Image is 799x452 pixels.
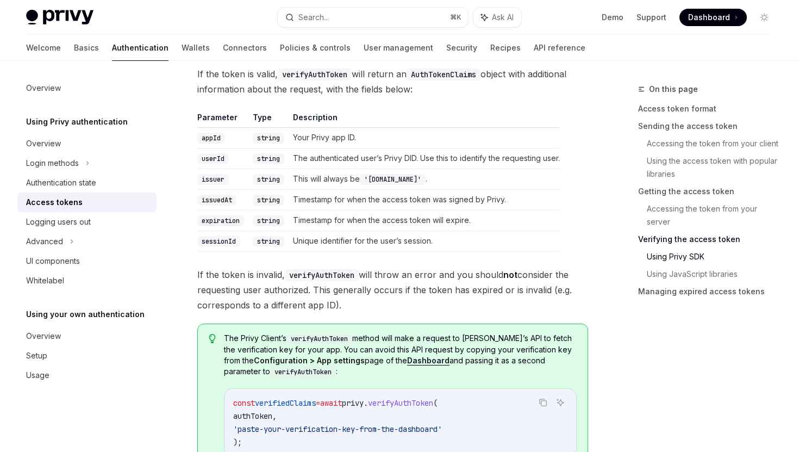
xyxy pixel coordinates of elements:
[197,236,240,247] code: sessionId
[197,133,225,144] code: appId
[298,11,329,24] div: Search...
[638,117,782,135] a: Sending the access token
[688,12,730,23] span: Dashboard
[26,308,145,321] h5: Using your own authentication
[602,12,623,23] a: Demo
[26,115,128,128] h5: Using Privy authentication
[26,255,80,268] div: UI components
[17,193,157,212] a: Access tokens
[756,9,773,26] button: Toggle dark mode
[17,251,157,271] a: UI components
[342,398,364,408] span: privy
[253,215,284,226] code: string
[638,283,782,300] a: Managing expired access tokens
[433,398,438,408] span: (
[270,367,336,377] code: verifyAuthToken
[253,153,284,164] code: string
[407,356,450,366] a: Dashboard
[407,69,480,81] code: AuthTokenClaims
[272,411,277,421] span: ,
[446,35,477,61] a: Security
[553,395,567,410] button: Ask AI
[26,274,64,287] div: Whitelabel
[112,35,168,61] a: Authentication
[233,411,272,421] span: authToken
[647,248,782,265] a: Using Privy SDK
[679,9,747,26] a: Dashboard
[289,210,560,231] td: Timestamp for when the access token will expire.
[224,333,577,377] span: The Privy Client’s method will make a request to [PERSON_NAME]’s API to fetch the verification ke...
[289,148,560,169] td: The authenticated user’s Privy DID. Use this to identify the requesting user.
[26,137,61,150] div: Overview
[636,12,666,23] a: Support
[197,153,229,164] code: userId
[320,398,342,408] span: await
[534,35,585,61] a: API reference
[26,157,79,170] div: Login methods
[26,176,96,189] div: Authentication state
[253,236,284,247] code: string
[278,8,467,27] button: Search...⌘K
[364,398,368,408] span: .
[253,133,284,144] code: string
[280,35,351,61] a: Policies & controls
[74,35,99,61] a: Basics
[197,112,248,128] th: Parameter
[26,35,61,61] a: Welcome
[255,398,316,408] span: verifiedClaims
[197,174,229,185] code: issuer
[26,235,63,248] div: Advanced
[647,200,782,231] a: Accessing the token from your server
[197,195,236,206] code: issuedAt
[536,395,550,410] button: Copy the contents from the code block
[450,13,461,22] span: ⌘ K
[26,330,61,343] div: Overview
[503,269,517,280] strong: not
[638,231,782,248] a: Verifying the access token
[289,127,560,148] td: Your Privy app ID.
[289,112,560,128] th: Description
[285,269,359,281] code: verifyAuthToken
[26,215,91,228] div: Logging users out
[17,212,157,232] a: Logging users out
[26,82,61,95] div: Overview
[368,398,433,408] span: verifyAuthToken
[26,349,47,362] div: Setup
[223,35,267,61] a: Connectors
[490,35,521,61] a: Recipes
[209,334,216,344] svg: Tip
[253,174,284,185] code: string
[360,174,426,185] code: '[DOMAIN_NAME]'
[364,35,433,61] a: User management
[254,356,365,365] strong: Configuration > App settings
[253,195,284,206] code: string
[289,189,560,210] td: Timestamp for when the access token was signed by Privy.
[17,326,157,346] a: Overview
[278,69,352,81] code: verifyAuthToken
[17,134,157,153] a: Overview
[197,66,588,97] span: If the token is valid, will return an object with additional information about the request, with ...
[17,173,157,193] a: Authentication state
[233,398,255,408] span: const
[647,135,782,152] a: Accessing the token from your client
[26,196,83,209] div: Access tokens
[197,215,244,226] code: expiration
[17,346,157,366] a: Setup
[638,100,782,117] a: Access token format
[492,12,514,23] span: Ask AI
[289,169,560,189] td: This will always be .
[286,333,352,344] code: verifyAuthToken
[233,424,442,434] span: 'paste-your-verification-key-from-the-dashboard'
[197,267,588,313] span: If the token is invalid, will throw an error and you should consider the requesting user authoriz...
[17,78,157,98] a: Overview
[17,366,157,385] a: Usage
[248,112,289,128] th: Type
[233,437,242,447] span: );
[316,398,320,408] span: =
[649,83,698,96] span: On this page
[473,8,521,27] button: Ask AI
[17,271,157,290] a: Whitelabel
[182,35,210,61] a: Wallets
[26,10,93,25] img: light logo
